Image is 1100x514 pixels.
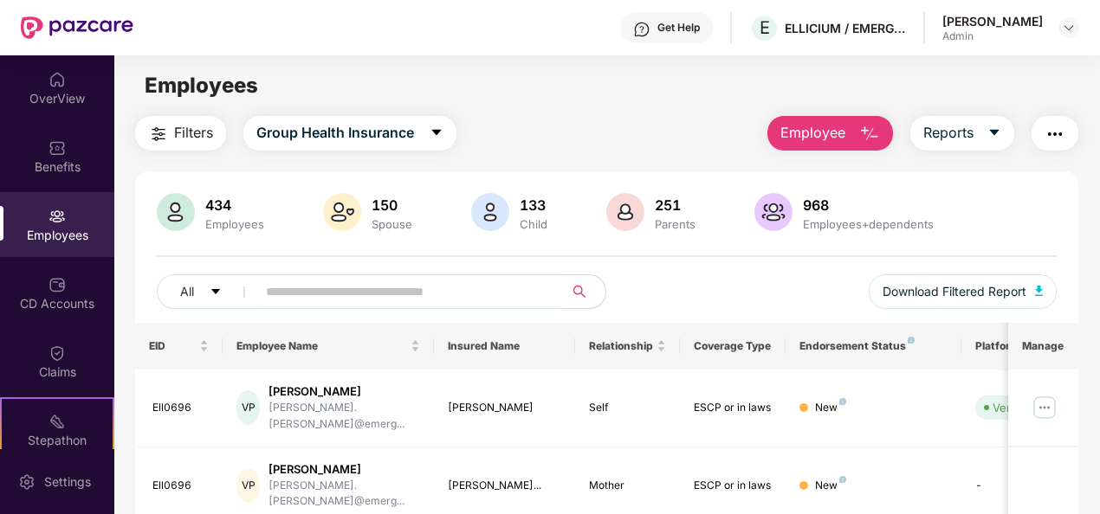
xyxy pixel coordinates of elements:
img: svg+xml;base64,PHN2ZyBpZD0iQmVuZWZpdHMiIHhtbG5zPSJodHRwOi8vd3d3LnczLm9yZy8yMDAwL3N2ZyIgd2lkdGg9Ij... [49,139,66,157]
img: svg+xml;base64,PHN2ZyBpZD0iSG9tZSIgeG1sbnM9Imh0dHA6Ly93d3cudzMub3JnLzIwMDAvc3ZnIiB3aWR0aD0iMjAiIG... [49,71,66,88]
div: VP [236,390,260,425]
div: [PERSON_NAME] [269,461,420,478]
img: svg+xml;base64,PHN2ZyBpZD0iRW1wbG95ZWVzIiB4bWxucz0iaHR0cDovL3d3dy53My5vcmcvMjAwMC9zdmciIHdpZHRoPS... [49,208,66,225]
div: 968 [799,196,937,214]
div: 434 [202,196,268,214]
img: svg+xml;base64,PHN2ZyB4bWxucz0iaHR0cDovL3d3dy53My5vcmcvMjAwMC9zdmciIHhtbG5zOnhsaW5rPSJodHRwOi8vd3... [471,193,509,231]
img: svg+xml;base64,PHN2ZyB4bWxucz0iaHR0cDovL3d3dy53My5vcmcvMjAwMC9zdmciIHdpZHRoPSI4IiBoZWlnaHQ9IjgiIH... [908,337,915,344]
div: 251 [651,196,699,214]
div: Platform Status [975,339,1071,353]
div: Mother [589,478,667,494]
div: [PERSON_NAME] [269,383,420,400]
div: 133 [516,196,551,214]
div: Settings [39,473,96,491]
span: Employee [780,122,845,144]
span: caret-down [987,125,1001,141]
div: New [815,400,846,416]
img: svg+xml;base64,PHN2ZyB4bWxucz0iaHR0cDovL3d3dy53My5vcmcvMjAwMC9zdmciIHdpZHRoPSIyNCIgaGVpZ2h0PSIyNC... [148,124,169,145]
div: Child [516,217,551,231]
div: Employees [202,217,268,231]
th: Coverage Type [680,323,786,369]
span: caret-down [210,286,222,299]
div: Spouse [368,217,416,231]
span: Relationship [589,339,654,353]
img: svg+xml;base64,PHN2ZyB4bWxucz0iaHR0cDovL3d3dy53My5vcmcvMjAwMC9zdmciIHdpZHRoPSI4IiBoZWlnaHQ9IjgiIH... [839,398,846,405]
img: svg+xml;base64,PHN2ZyBpZD0iRHJvcGRvd24tMzJ4MzIiIHhtbG5zPSJodHRwOi8vd3d3LnczLm9yZy8yMDAwL3N2ZyIgd2... [1062,21,1076,35]
div: New [815,478,846,494]
span: Employees [145,73,258,98]
img: svg+xml;base64,PHN2ZyB4bWxucz0iaHR0cDovL3d3dy53My5vcmcvMjAwMC9zdmciIHhtbG5zOnhsaW5rPSJodHRwOi8vd3... [157,193,195,231]
img: svg+xml;base64,PHN2ZyB4bWxucz0iaHR0cDovL3d3dy53My5vcmcvMjAwMC9zdmciIHhtbG5zOnhsaW5rPSJodHRwOi8vd3... [323,193,361,231]
div: [PERSON_NAME] [448,400,561,416]
div: ELLICIUM / EMERGYS SOLUTIONS PRIVATE LIMITED [785,20,906,36]
button: Allcaret-down [157,274,262,309]
img: svg+xml;base64,PHN2ZyB4bWxucz0iaHR0cDovL3d3dy53My5vcmcvMjAwMC9zdmciIHhtbG5zOnhsaW5rPSJodHRwOi8vd3... [859,124,880,145]
span: search [563,285,597,299]
img: New Pazcare Logo [21,16,133,39]
div: Endorsement Status [799,339,948,353]
img: svg+xml;base64,PHN2ZyB4bWxucz0iaHR0cDovL3d3dy53My5vcmcvMjAwMC9zdmciIHdpZHRoPSI4IiBoZWlnaHQ9IjgiIH... [839,476,846,483]
span: Employee Name [236,339,407,353]
span: EID [149,339,197,353]
span: All [180,282,194,301]
div: 150 [368,196,416,214]
span: Group Health Insurance [256,122,414,144]
div: Ell0696 [152,478,210,494]
th: Manage [1008,323,1078,369]
div: ESCP or in laws [694,478,772,494]
div: VP [236,468,260,503]
th: Insured Name [434,323,575,369]
button: Filters [135,116,226,151]
button: Download Filtered Report [869,274,1058,309]
div: Self [589,400,667,416]
div: [PERSON_NAME] [942,13,1043,29]
div: Employees+dependents [799,217,937,231]
div: [PERSON_NAME].[PERSON_NAME]@emerg... [269,400,420,433]
div: Verified [993,399,1034,416]
img: manageButton [1031,394,1058,421]
div: Ell0696 [152,400,210,416]
span: caret-down [430,125,443,141]
th: Relationship [575,323,681,369]
button: search [563,274,606,309]
img: svg+xml;base64,PHN2ZyB4bWxucz0iaHR0cDovL3d3dy53My5vcmcvMjAwMC9zdmciIHhtbG5zOnhsaW5rPSJodHRwOi8vd3... [1035,286,1044,296]
div: Stepathon [2,432,113,449]
img: svg+xml;base64,PHN2ZyB4bWxucz0iaHR0cDovL3d3dy53My5vcmcvMjAwMC9zdmciIHdpZHRoPSIyMSIgaGVpZ2h0PSIyMC... [49,413,66,430]
div: [PERSON_NAME]... [448,478,561,494]
div: Admin [942,29,1043,43]
span: Filters [174,122,213,144]
div: [PERSON_NAME].[PERSON_NAME]@emerg... [269,478,420,511]
img: svg+xml;base64,PHN2ZyB4bWxucz0iaHR0cDovL3d3dy53My5vcmcvMjAwMC9zdmciIHdpZHRoPSIyNCIgaGVpZ2h0PSIyNC... [1045,124,1065,145]
div: Get Help [657,21,700,35]
img: svg+xml;base64,PHN2ZyB4bWxucz0iaHR0cDovL3d3dy53My5vcmcvMjAwMC9zdmciIHhtbG5zOnhsaW5rPSJodHRwOi8vd3... [606,193,644,231]
th: EID [135,323,223,369]
button: Reportscaret-down [910,116,1014,151]
button: Employee [767,116,893,151]
img: svg+xml;base64,PHN2ZyB4bWxucz0iaHR0cDovL3d3dy53My5vcmcvMjAwMC9zdmciIHhtbG5zOnhsaW5rPSJodHRwOi8vd3... [754,193,793,231]
div: ESCP or in laws [694,400,772,416]
span: E [760,17,770,38]
img: svg+xml;base64,PHN2ZyBpZD0iSGVscC0zMngzMiIgeG1sbnM9Imh0dHA6Ly93d3cudzMub3JnLzIwMDAvc3ZnIiB3aWR0aD... [633,21,650,38]
button: Group Health Insurancecaret-down [243,116,456,151]
div: Parents [651,217,699,231]
th: Employee Name [223,323,434,369]
img: svg+xml;base64,PHN2ZyBpZD0iQ2xhaW0iIHhtbG5zPSJodHRwOi8vd3d3LnczLm9yZy8yMDAwL3N2ZyIgd2lkdGg9IjIwIi... [49,344,66,362]
span: Download Filtered Report [883,282,1026,301]
span: Reports [923,122,974,144]
img: svg+xml;base64,PHN2ZyBpZD0iQ0RfQWNjb3VudHMiIGRhdGEtbmFtZT0iQ0QgQWNjb3VudHMiIHhtbG5zPSJodHRwOi8vd3... [49,276,66,293]
img: svg+xml;base64,PHN2ZyBpZD0iU2V0dGluZy0yMHgyMCIgeG1sbnM9Imh0dHA6Ly93d3cudzMub3JnLzIwMDAvc3ZnIiB3aW... [18,473,36,491]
